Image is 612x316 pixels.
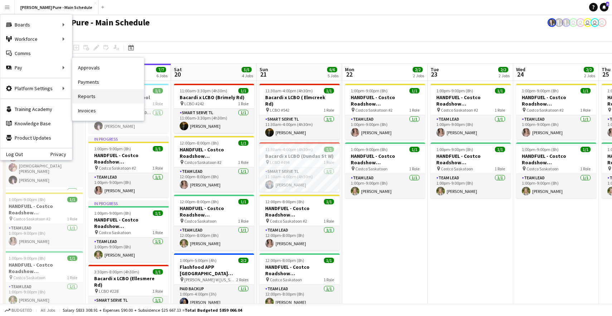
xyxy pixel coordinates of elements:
span: 1:00pm-9:00pm (8h) [351,88,388,93]
div: 1:00pm-9:00pm (8h)1/1HANDFUEL - Costco Roadshow [GEOGRAPHIC_DATA], [GEOGRAPHIC_DATA] Costco Saska... [345,142,425,198]
span: 1/1 [581,88,591,93]
app-card-role: Team Lead1/112:00pm-8:00pm (8h)[PERSON_NAME] [259,285,340,309]
h3: HANDFUEL - Costco Roadshow [GEOGRAPHIC_DATA], [GEOGRAPHIC_DATA] [431,94,511,107]
span: 1 Role [152,101,163,106]
a: Privacy [50,151,72,157]
app-card-role: Team Lead1/11:00pm-9:00pm (8h)[PERSON_NAME] [3,283,83,307]
span: 1/1 [238,199,248,204]
app-card-role: Team Lead1/112:00pm-8:00pm (8h)[PERSON_NAME] [174,167,254,192]
app-card-role: Team Lead1/11:00pm-9:00pm (8h)[PERSON_NAME] [88,238,169,262]
app-user-avatar: Ashleigh Rains [562,18,570,27]
span: LCBO #242 [184,101,204,106]
app-job-card: 1:00pm-9:00pm (8h)1/1HANDFUEL - Costco Roadshow [GEOGRAPHIC_DATA] , [GEOGRAPHIC_DATA] Costco Sask... [3,193,83,248]
span: 1 Role [495,166,505,171]
app-card-role: Team Lead1/11:00pm-9:00pm (8h)[PERSON_NAME] [431,115,511,140]
h3: HANDFUEL - Costco Roadshow [GEOGRAPHIC_DATA], [GEOGRAPHIC_DATA] [174,146,254,159]
app-card-role: Team Lead1/11:00pm-9:00pm (8h)[PERSON_NAME] [516,115,596,140]
app-job-card: 12:00pm-8:00pm (8h)1/1HANDFUEL - Costco Roadshow [GEOGRAPHIC_DATA], [GEOGRAPHIC_DATA] Costco Sask... [259,195,340,251]
span: Budgeted [11,308,32,313]
app-card-role: Team Lead1/112:00pm-8:00pm (8h)[PERSON_NAME] [174,226,254,251]
h3: Bacardi x LCBO ( Elmcreek Rd) [259,94,340,107]
span: 1/1 [409,147,419,152]
span: Costco Saskatoon [99,230,131,235]
app-card-role: Smart Serve TL1/111:30am-4:00pm (4h30m)[PERSON_NAME] [259,167,340,192]
app-card-role: Team Lead1/11:00pm-9:00pm (8h)[PERSON_NAME] [431,174,511,198]
span: 1/1 [238,140,248,146]
span: 21 [258,70,268,78]
span: 1 Role [152,230,163,235]
app-card-role: Team Lead1/11:00pm-9:00pm (8h)[PERSON_NAME] [3,224,83,248]
h3: HANDFUEL - Costco Roadshow [GEOGRAPHIC_DATA], [GEOGRAPHIC_DATA] [259,205,340,218]
span: Costco Saskatoon #2 [99,165,136,171]
span: Costco Saskatoon [526,166,559,171]
h3: HANDFUEL - Costco Roadshow [GEOGRAPHIC_DATA], [GEOGRAPHIC_DATA] [516,153,596,166]
span: LCBO #542 [270,107,290,113]
app-user-avatar: Ashleigh Rains [555,18,563,27]
a: Log Out [0,151,23,157]
span: All jobs [39,307,57,313]
a: 6 [600,3,608,11]
app-job-card: 12:00pm-8:00pm (8h)1/1HANDFUEL - Costco Roadshow [GEOGRAPHIC_DATA], [GEOGRAPHIC_DATA] Costco Sask... [174,195,254,251]
span: Costco Saskatoon #2 [526,107,564,113]
span: 1/1 [495,147,505,152]
span: 1 Role [152,288,163,294]
span: 6 [606,2,609,6]
span: 1/1 [238,88,248,93]
div: 2 Jobs [499,73,510,78]
span: 5/5 [242,67,252,72]
span: Thu [602,66,611,73]
div: 4 Jobs [242,73,253,78]
app-user-avatar: Tifany Scifo [576,18,585,27]
span: 1:00pm-9:00pm (8h) [94,210,131,216]
div: 2 Jobs [584,73,595,78]
a: Approvals [72,60,144,75]
app-card-role: Food Handler's TL1/1 [3,187,83,212]
button: Budgeted [4,306,33,314]
div: In progress [88,136,169,142]
span: 1:00pm-9:00pm (8h) [94,146,131,151]
div: 12:00pm-8:00pm (8h)1/1HANDFUEL - Costco Roadshow [GEOGRAPHIC_DATA], [GEOGRAPHIC_DATA] Costco Sask... [174,136,254,192]
span: 1/1 [67,197,77,202]
span: 12:00pm-8:00pm (8h) [265,258,304,263]
a: Reports [72,89,144,103]
app-user-avatar: Tifany Scifo [598,18,606,27]
a: Comms [0,46,72,60]
span: 1/1 [324,88,334,93]
span: 25 [601,70,611,78]
span: 1:00pm-5:00pm (4h) [180,258,217,263]
span: 1/1 [153,88,163,93]
app-job-card: 1:00pm-9:00pm (8h)1/1HANDFUEL - Costco Roadshow [GEOGRAPHIC_DATA], [GEOGRAPHIC_DATA] Costco Saska... [431,142,511,198]
button: [PERSON_NAME] Pure - Main Schedule [15,0,98,14]
div: In progress1:00pm-9:00pm (8h)1/1HANDFUEL - Costco Roadshow [GEOGRAPHIC_DATA], [GEOGRAPHIC_DATA] C... [88,200,169,262]
span: 1:00pm-9:00pm (8h) [436,88,473,93]
div: 6 Jobs [156,73,167,78]
span: 1 Role [324,160,334,165]
div: Salary $833 308.91 + Expenses $90.00 + Subsistence $25 667.13 = [63,307,242,313]
span: 22 [344,70,354,78]
app-card-role: Smart Serve TL1/111:30am-4:00pm (4h30m)[PERSON_NAME] [259,115,340,140]
span: Costco Saskatoon #2 [270,218,307,224]
span: 1 Role [409,166,419,171]
h3: HANDFUEL - Costco Roadshow [GEOGRAPHIC_DATA], [GEOGRAPHIC_DATA] [3,262,83,274]
div: 12:00pm-8:00pm (8h)1/1HANDFUEL - Costco Roadshow [GEOGRAPHIC_DATA], [GEOGRAPHIC_DATA] Costco Sask... [259,253,340,309]
span: 11:30am-4:00pm (4h30m) [265,147,313,152]
h3: Bacardi x LCBO (Dundas St W) [259,153,340,159]
span: 1 Role [238,218,248,224]
span: 1/1 [324,147,334,152]
a: Product Updates [0,131,72,145]
a: Invoices [72,103,144,118]
span: LCBO #228 [99,288,118,294]
span: 1:00pm-9:00pm (8h) [522,147,559,152]
span: [PERSON_NAME] W [US_STATE][GEOGRAPHIC_DATA] [184,277,236,282]
h3: Bacardi x LCBO (Ellesmere Rd) [88,275,169,288]
app-job-card: 1:00pm-9:00pm (8h)1/1HANDFUEL - Costco Roadshow [GEOGRAPHIC_DATA], [GEOGRAPHIC_DATA] Costco Saska... [3,251,83,307]
app-job-card: 1:00pm-9:00pm (8h)1/1HANDFUEL - Costco Roadshow [GEOGRAPHIC_DATA], [GEOGRAPHIC_DATA] Costco Saska... [516,142,596,198]
span: 12:00pm-8:00pm (8h) [265,199,304,204]
h3: HANDFUEL - Costco Roadshow [GEOGRAPHIC_DATA], [GEOGRAPHIC_DATA] [259,264,340,277]
span: Costco Saskatoon [270,277,302,282]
